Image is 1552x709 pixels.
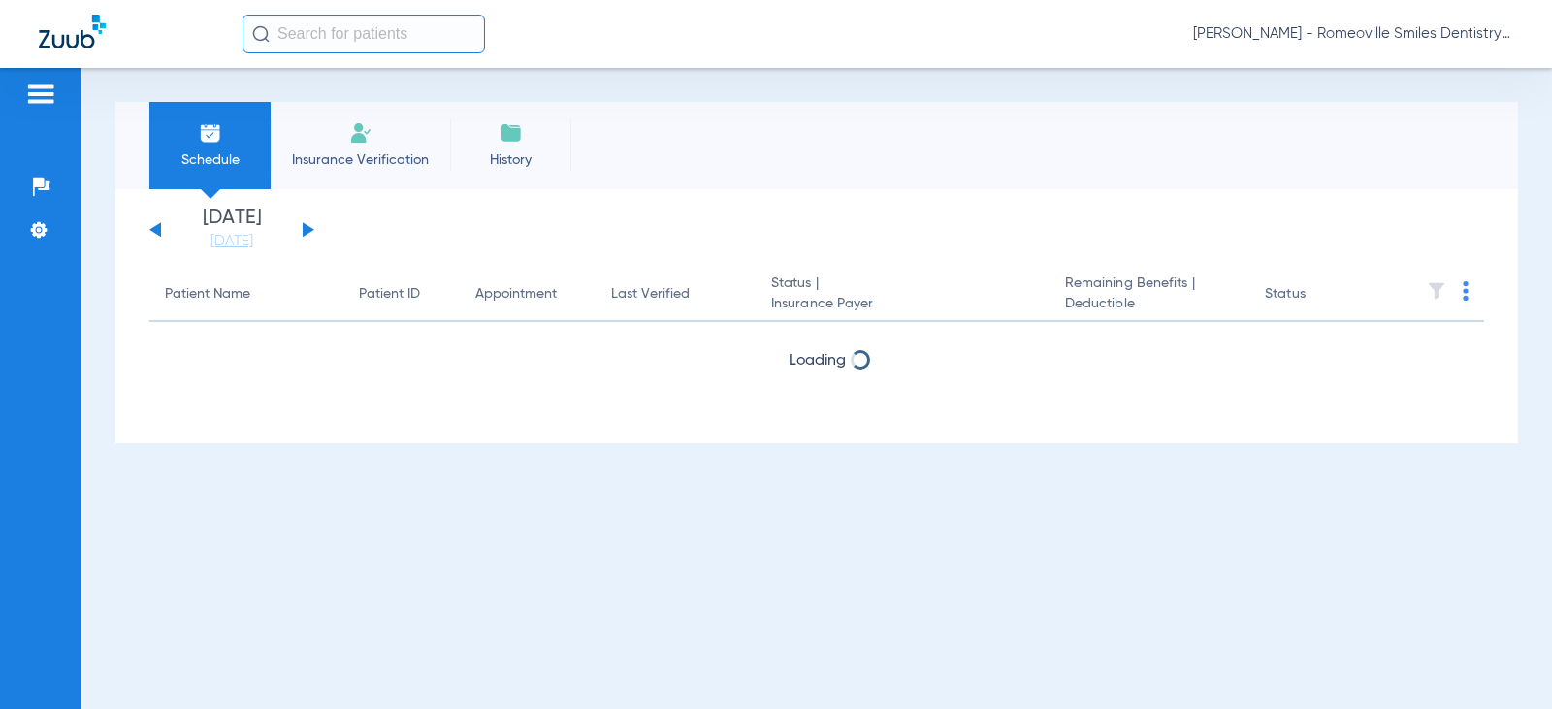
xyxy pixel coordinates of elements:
span: History [465,150,557,170]
div: Patient ID [359,284,444,305]
span: Loading [789,353,846,369]
th: Status [1249,268,1380,322]
th: Status | [756,268,1050,322]
li: [DATE] [174,209,290,251]
div: Patient ID [359,284,420,305]
img: History [500,121,523,145]
img: Schedule [199,121,222,145]
div: Appointment [475,284,557,305]
span: [PERSON_NAME] - Romeoville Smiles Dentistry [1193,24,1513,44]
img: group-dot-blue.svg [1463,281,1469,301]
span: Schedule [164,150,256,170]
img: filter.svg [1427,281,1446,301]
div: Appointment [475,284,580,305]
input: Search for patients [242,15,485,53]
a: [DATE] [174,232,290,251]
div: Patient Name [165,284,250,305]
div: Patient Name [165,284,328,305]
span: Insurance Payer [771,294,1034,314]
img: hamburger-icon [25,82,56,106]
div: Last Verified [611,284,690,305]
img: Search Icon [252,25,270,43]
div: Last Verified [611,284,740,305]
img: Zuub Logo [39,15,106,48]
span: Deductible [1065,294,1234,314]
span: Insurance Verification [285,150,436,170]
th: Remaining Benefits | [1050,268,1249,322]
img: Manual Insurance Verification [349,121,372,145]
